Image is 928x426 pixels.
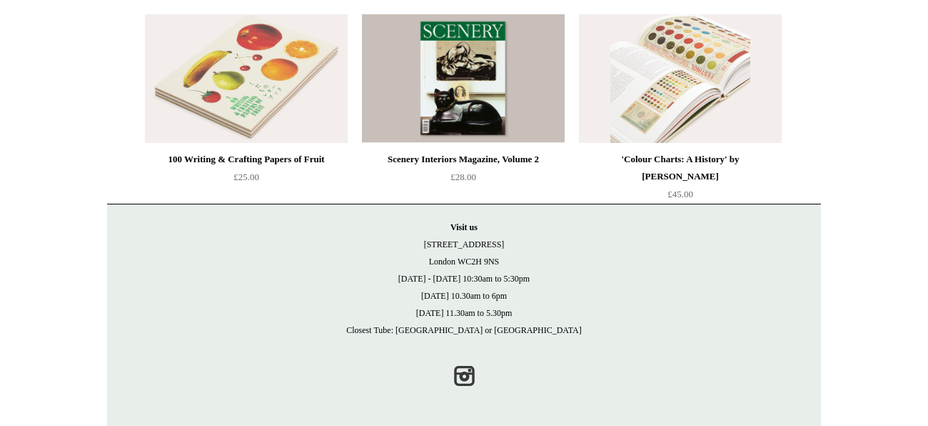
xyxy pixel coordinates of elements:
[579,14,782,143] a: 'Colour Charts: A History' by Anne Varichon 'Colour Charts: A History' by Anne Varichon
[362,14,565,143] img: Scenery Interiors Magazine, Volume 2
[145,14,348,143] a: 100 Writing & Crafting Papers of Fruit 100 Writing & Crafting Papers of Fruit
[145,151,348,209] a: 100 Writing & Crafting Papers of Fruit £25.00
[148,151,344,168] div: 100 Writing & Crafting Papers of Fruit
[121,219,807,339] p: [STREET_ADDRESS] London WC2H 9NS [DATE] - [DATE] 10:30am to 5:30pm [DATE] 10.30am to 6pm [DATE] 1...
[448,360,480,392] a: Instagram
[579,14,782,143] img: 'Colour Charts: A History' by Anne Varichon
[362,151,565,209] a: Scenery Interiors Magazine, Volume 2 £28.00
[233,172,259,182] span: £25.00
[579,151,782,209] a: 'Colour Charts: A History' by [PERSON_NAME] £45.00
[145,14,348,143] img: 100 Writing & Crafting Papers of Fruit
[450,222,478,232] strong: Visit us
[582,151,778,185] div: 'Colour Charts: A History' by [PERSON_NAME]
[667,189,693,199] span: £45.00
[362,14,565,143] a: Scenery Interiors Magazine, Volume 2 Scenery Interiors Magazine, Volume 2
[450,172,476,182] span: £28.00
[365,151,561,168] div: Scenery Interiors Magazine, Volume 2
